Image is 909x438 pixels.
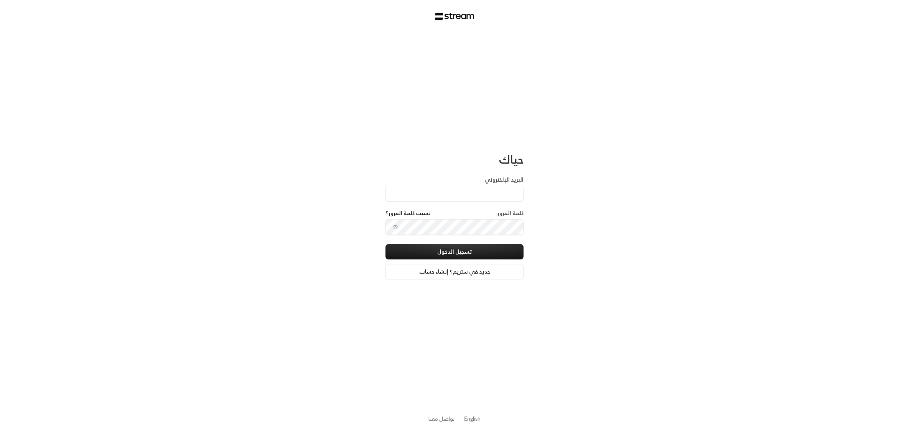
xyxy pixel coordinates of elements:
label: كلمة المرور [497,209,524,217]
span: حياك [499,149,524,169]
img: Stream Logo [435,13,474,20]
a: تواصل معنا [428,414,455,423]
button: toggle password visibility [389,221,402,233]
label: البريد الإلكتروني [485,176,524,184]
a: جديد في ستريم؟ إنشاء حساب [385,264,524,279]
button: تسجيل الدخول [385,244,524,259]
a: English [464,412,481,426]
a: نسيت كلمة المرور؟ [385,209,431,217]
button: تواصل معنا [428,415,455,423]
